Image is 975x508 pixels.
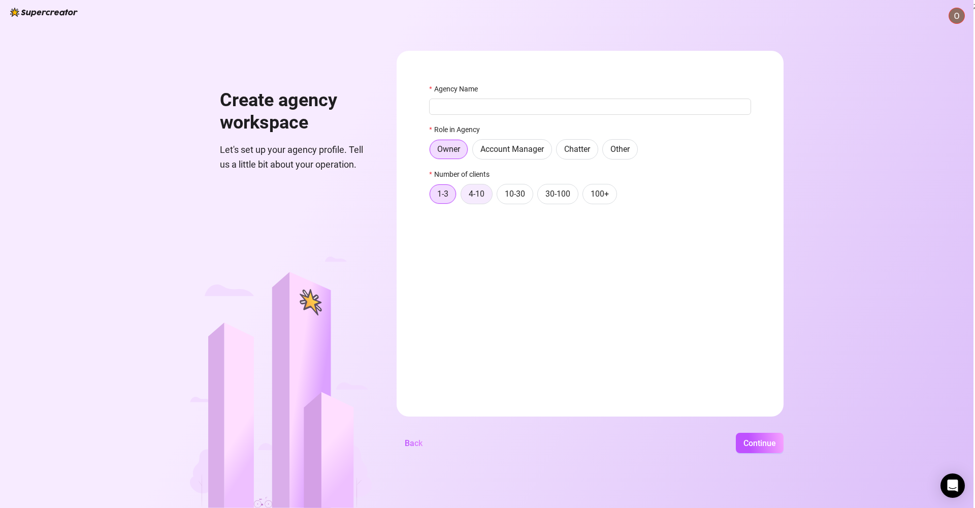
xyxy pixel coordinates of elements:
button: Back [397,433,431,453]
input: Agency Name [429,99,751,115]
span: Account Manager [480,144,544,154]
span: Continue [743,438,776,448]
span: 1-3 [437,189,448,199]
label: Agency Name [429,83,484,94]
span: 4-10 [469,189,484,199]
span: 100+ [591,189,609,199]
h1: Create agency workspace [220,89,372,134]
span: Owner [437,144,460,154]
span: Let's set up your agency profile. Tell us a little bit about your operation. [220,143,372,172]
div: Open Intercom Messenger [940,473,965,498]
span: 30-100 [545,189,570,199]
img: ACg8ocIlan3QP7VPPzuoHnHXKCx6OMU1aHLaSV4nq8J6HAggvCLlug=s96-c [949,8,964,23]
span: Other [610,144,630,154]
button: Continue [736,433,784,453]
span: Back [405,438,422,448]
label: Role in Agency [429,124,486,135]
span: Chatter [564,144,590,154]
img: logo [10,8,78,17]
label: Number of clients [429,169,496,180]
span: 10-30 [505,189,525,199]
